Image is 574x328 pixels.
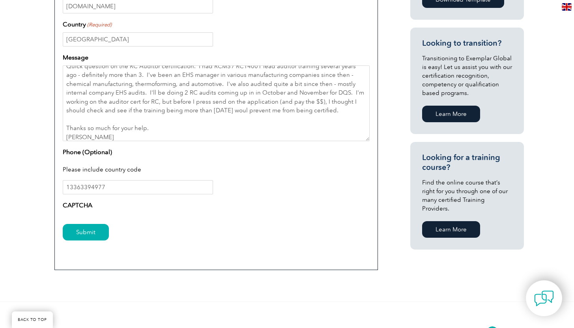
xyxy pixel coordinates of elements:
[422,38,512,48] h3: Looking to transition?
[63,147,112,157] label: Phone (Optional)
[63,201,92,210] label: CAPTCHA
[422,178,512,213] p: Find the online course that’s right for you through one of our many certified Training Providers.
[63,20,112,29] label: Country
[63,53,88,62] label: Message
[422,153,512,172] h3: Looking for a training course?
[12,311,53,328] a: BACK TO TOP
[63,224,109,240] input: Submit
[534,289,554,308] img: contact-chat.png
[422,106,480,122] a: Learn More
[63,160,370,181] div: Please include country code
[422,54,512,97] p: Transitioning to Exemplar Global is easy! Let us assist you with our certification recognition, c...
[562,3,572,11] img: en
[422,221,480,238] a: Learn More
[86,21,112,29] span: (Required)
